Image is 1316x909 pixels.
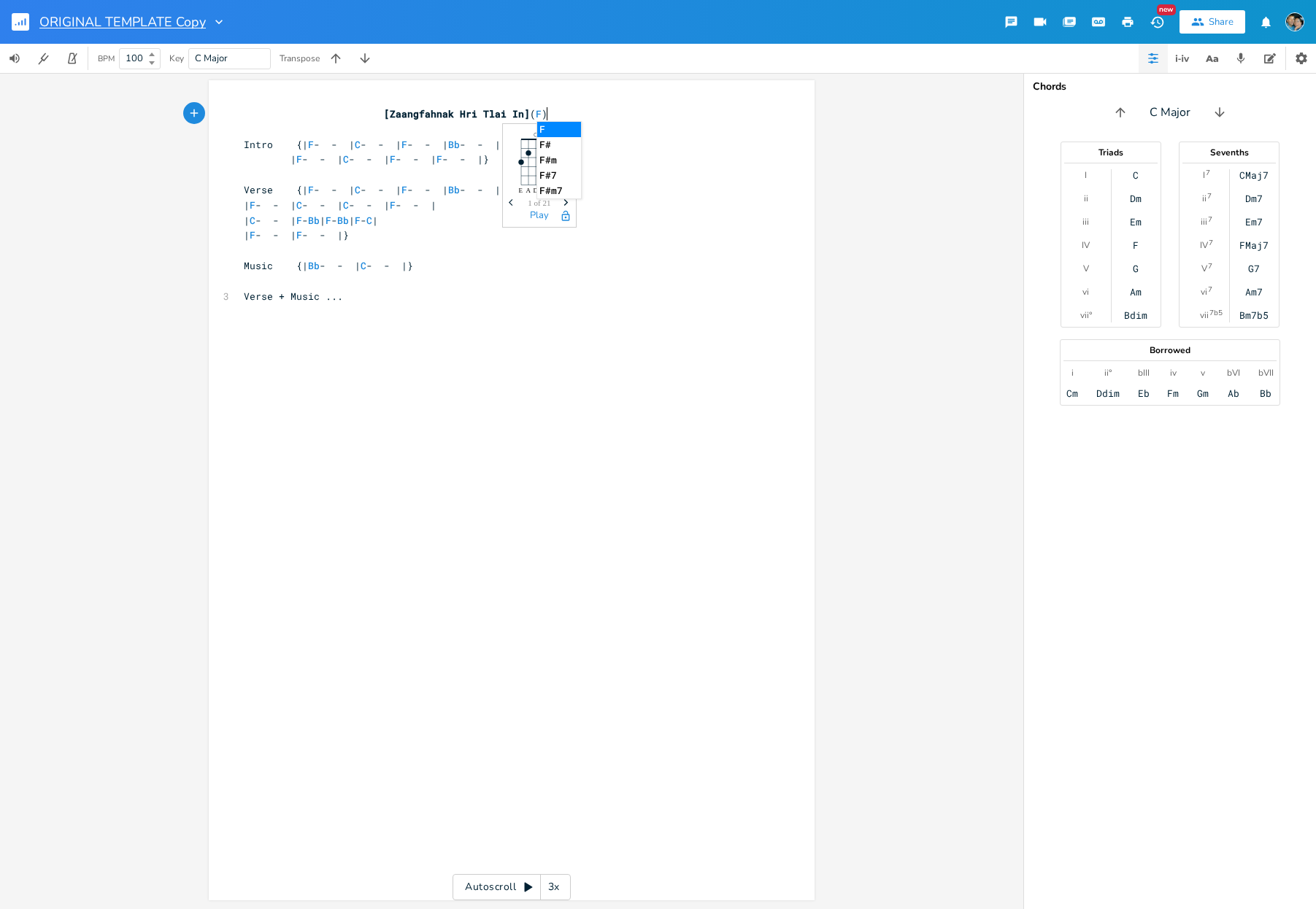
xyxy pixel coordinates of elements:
button: Play [530,210,549,223]
span: Bb [448,183,460,196]
span: ( ) [244,107,547,120]
div: Key [169,54,184,63]
div: ii [1202,193,1207,204]
span: F [401,138,407,151]
span: C Major [1150,104,1190,121]
span: F [296,214,302,227]
div: Dm [1130,193,1142,204]
span: F [296,228,302,241]
div: Dm7 [1245,193,1263,204]
button: New [1142,9,1171,35]
span: F [390,198,396,212]
text: A [526,187,531,194]
span: C [355,183,361,196]
div: Em7 [1245,216,1263,228]
span: F [436,152,442,166]
div: Em [1130,216,1142,228]
div: vii [1200,309,1209,321]
span: Bb [337,214,349,227]
span: | - - | - | - | - | [244,214,378,227]
span: C [366,214,372,227]
div: CMaj7 [1239,169,1269,181]
span: F [355,214,361,227]
div: Bdim [1124,309,1147,321]
span: Music {| - - | - - |} [244,259,413,272]
sup: 7b5 [1209,307,1223,319]
div: vi [1082,286,1089,298]
div: V [1083,263,1089,274]
span: F [390,152,396,166]
span: F [250,228,255,241]
span: | - - | - - | - - | - - | [244,198,436,212]
div: Ab [1228,387,1239,399]
div: Share [1209,15,1234,28]
span: F [308,138,314,151]
span: Bb [448,138,460,151]
div: i [1071,367,1074,379]
div: Eb [1138,387,1150,399]
span: C [361,259,366,272]
sup: 7 [1209,237,1213,249]
div: Autoscroll [453,874,571,900]
li: F# [537,137,581,152]
div: ii° [1104,367,1112,379]
div: bVI [1227,367,1240,379]
div: ii [1084,193,1088,204]
div: IV [1082,239,1090,251]
div: Gm [1197,387,1209,399]
span: C [343,198,349,212]
span: | - - | - - |} [244,228,349,241]
div: Cm [1066,387,1078,399]
div: New [1157,4,1176,15]
span: C [343,152,349,166]
div: vi [1201,286,1207,298]
span: Bb [308,259,320,272]
div: Borrowed [1061,346,1280,355]
span: F [296,152,302,166]
div: IV [1200,239,1208,251]
div: Bb [1260,387,1271,399]
span: Intro {| - - | - - | - - | - - | [244,138,501,151]
div: I [1085,169,1087,181]
span: F [401,183,407,196]
div: v [1201,367,1205,379]
button: Share [1180,10,1245,34]
div: FMaj7 [1239,239,1269,251]
text: D [533,187,538,194]
sup: 7 [1208,284,1212,295]
li: F#m7 [537,183,581,198]
div: Ddim [1096,387,1120,399]
div: Am7 [1245,286,1263,298]
div: F [1133,239,1139,251]
div: 3x [541,874,567,900]
span: F [326,214,331,227]
span: Bb [308,214,320,227]
div: I [1203,169,1205,181]
span: F [536,107,542,120]
span: ORIGINAL TEMPLATE Copy [39,15,206,28]
span: Verse + Music ... [244,290,343,303]
span: C [355,138,361,151]
img: KLBC Worship Team [1285,12,1304,31]
div: iv [1170,367,1177,379]
span: F [250,198,255,212]
li: F#7 [537,168,581,183]
div: iii [1201,216,1207,228]
span: C [250,214,255,227]
div: C [1133,169,1139,181]
div: Triads [1061,148,1161,157]
div: iii [1082,216,1089,228]
sup: 7 [1208,214,1212,225]
span: C Major [195,52,228,65]
div: Am [1130,286,1142,298]
sup: 7 [1206,167,1210,179]
span: F [308,183,314,196]
sup: 7 [1208,260,1212,272]
div: Transpose [280,54,320,63]
div: Sevenths [1180,148,1279,157]
div: bVII [1258,367,1274,379]
div: Bm7b5 [1239,309,1269,321]
div: vii° [1080,309,1092,321]
span: C [296,198,302,212]
span: [Zaangfahnak Hri Tlai In] [384,107,530,120]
